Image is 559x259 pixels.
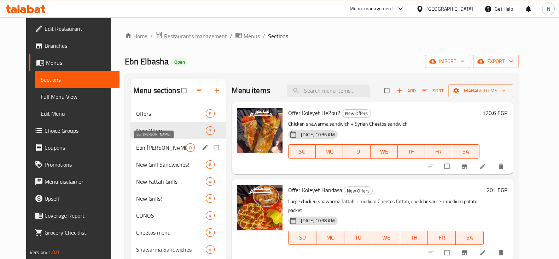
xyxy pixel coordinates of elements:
[45,211,114,220] span: Coverage Report
[125,31,519,41] nav: breadcrumb
[343,144,370,159] button: TU
[35,88,120,105] a: Full Menu View
[350,5,393,13] div: Menu-management
[48,248,59,257] span: 1.0.0
[136,109,206,118] span: Offers
[206,229,214,236] span: 6
[136,228,206,237] span: Cheetos menu
[206,127,214,134] span: 7
[288,108,340,118] span: Offer Koleyet He2ou2
[344,187,372,195] span: New Offers
[29,122,120,139] a: Choice Groups
[130,156,226,173] div: New Grill Sandwiches!6
[29,156,120,173] a: Promotions
[45,194,114,203] span: Upsell
[186,144,194,151] span: 0
[428,231,456,245] button: FR
[479,57,513,66] span: export
[206,195,214,202] span: 5
[235,31,260,41] a: Menus
[130,105,226,122] div: Offers8
[209,83,226,98] button: Add section
[455,146,477,157] span: SA
[473,55,519,68] button: export
[206,161,214,168] span: 6
[206,126,215,135] div: items
[456,159,473,174] button: Branch-specific-item
[186,143,195,152] div: items
[482,108,507,118] h6: 120.6 EGP
[35,71,120,88] a: Sections
[130,224,226,241] div: Cheetos menu6
[206,246,214,253] span: 4
[206,211,215,220] div: items
[133,85,180,96] h2: Menu sections
[29,139,120,156] a: Coupons
[288,185,342,195] span: Offer Koleyet Handasa
[342,109,371,117] span: New Offers
[29,190,120,207] a: Upsell
[35,105,120,122] a: Edit Menu
[454,86,507,95] span: Manage items
[375,232,397,243] span: WE
[288,197,484,215] p: Large chicken shawarma fattah + medium Cheetos fattah, cheddar sauce + medium potato packet
[136,194,206,203] span: New Grills!
[136,160,206,169] span: New Grill Sandwiches!
[298,131,337,138] span: [DATE] 10:36 AM
[344,231,372,245] button: TU
[347,232,369,243] span: TU
[316,231,344,245] button: MO
[380,84,395,97] span: Select section
[45,143,114,152] span: Coupons
[130,122,226,139] div: New Offers7
[206,212,214,219] span: 4
[298,217,337,224] span: [DATE] 10:38 AM
[171,59,188,65] span: Open
[487,185,507,195] h6: 201 EGP
[288,144,316,159] button: SU
[41,92,114,101] span: Full Menu View
[425,55,470,68] button: import
[371,144,398,159] button: WE
[319,232,342,243] span: MO
[206,177,215,186] div: items
[319,146,340,157] span: MO
[136,177,206,186] span: New Fattah Grills
[237,185,283,230] img: Offer Koleyet Handasa
[230,32,232,40] li: /
[493,159,510,174] button: delete
[29,173,120,190] a: Menu disclaimer
[29,20,120,37] a: Edit Restaurant
[156,31,227,41] a: Restaurants management
[130,241,226,258] div: Shawarma Sandwiches4
[346,146,367,157] span: TU
[288,120,479,128] p: Chicken shawarma sandwich + Syrian Cheetos sandwich
[130,207,226,224] div: CONOS4
[287,85,370,97] input: search
[291,146,313,157] span: SU
[428,146,449,157] span: FR
[373,146,395,157] span: WE
[45,228,114,237] span: Grocery Checklist
[268,32,288,40] span: Sections
[206,160,215,169] div: items
[403,232,425,243] span: TH
[164,32,227,40] span: Restaurants management
[288,231,316,245] button: SU
[440,160,455,173] span: Select to update
[29,207,120,224] a: Coverage Report
[263,32,265,40] li: /
[45,126,114,135] span: Choice Groups
[237,108,283,153] img: Offer Koleyet He2ou2
[456,231,484,245] button: SA
[200,143,211,152] button: edit
[395,85,418,96] span: Add item
[206,109,215,118] div: items
[130,139,226,156] div: Ebn [PERSON_NAME]0edit
[206,178,214,185] span: 4
[206,110,214,117] span: 8
[125,53,169,69] span: Ebn Elbasha
[136,126,206,135] div: New Offers
[418,85,448,96] span: Sort items
[291,232,314,243] span: SU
